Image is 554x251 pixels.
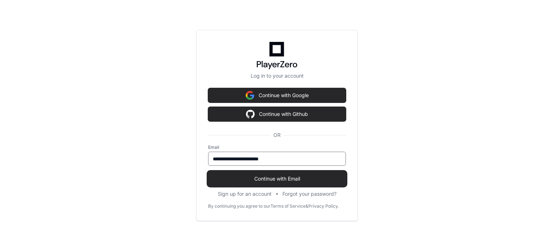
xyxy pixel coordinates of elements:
button: Continue with Google [208,88,346,103]
div: & [305,203,308,209]
button: Forgot your password? [282,190,337,198]
span: OR [271,131,283,139]
label: Email [208,144,346,150]
a: Terms of Service [271,203,305,209]
button: Sign up for an account [218,190,272,198]
span: Continue with Email [208,175,346,182]
a: Privacy Policy. [308,203,339,209]
img: Sign in with google [246,107,255,121]
p: Log in to your account [208,72,346,79]
button: Continue with Github [208,107,346,121]
div: By continuing you agree to our [208,203,271,209]
button: Continue with Email [208,172,346,186]
img: Sign in with google [246,88,254,103]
